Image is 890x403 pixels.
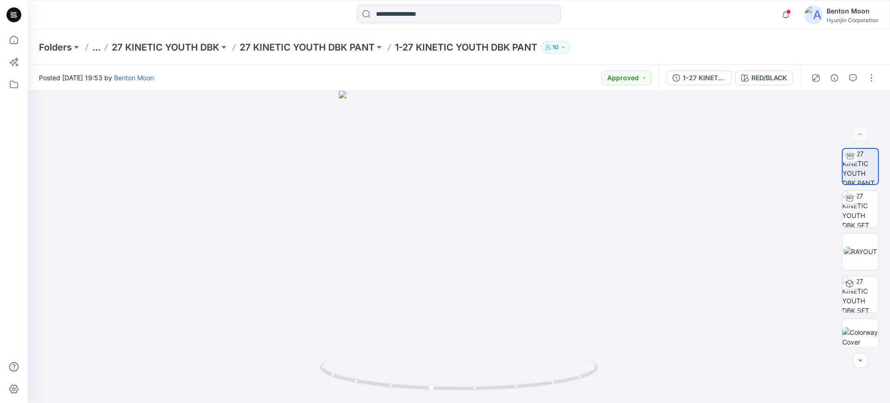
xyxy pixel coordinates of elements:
img: 1-27 KINETIC YOUTH DBK SET [842,191,878,227]
a: 27 KINETIC YOUTH DBK [112,41,219,54]
button: 10 [541,41,570,54]
img: Colorway Cover [842,327,878,347]
div: 1-27 KINETIC YOUTH DBK SET [683,73,725,83]
a: 27 KINETIC YOUTH DBK PANT [240,41,375,54]
button: RED/BLACK [735,70,793,85]
p: 10 [553,42,559,52]
img: 1-27 KINETIC YOUTH DBK PANT [843,149,878,184]
div: Benton Moon [826,6,878,17]
span: Posted [DATE] 19:53 by [39,73,154,83]
button: 1-27 KINETIC YOUTH DBK SET [667,70,731,85]
p: 1-27 KINETIC YOUTH DBK PANT [395,41,537,54]
div: RED/BLACK [751,73,787,83]
button: ... [92,41,101,54]
a: Benton Moon [114,74,154,82]
img: RAYOUT [844,247,877,256]
img: avatar [804,6,823,24]
a: Folders [39,41,72,54]
div: Hyunjin Corporation [826,17,878,24]
img: 1-27 KINETIC YOUTH DBK SET RED/BLACK [842,276,878,313]
button: Details [827,70,842,85]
